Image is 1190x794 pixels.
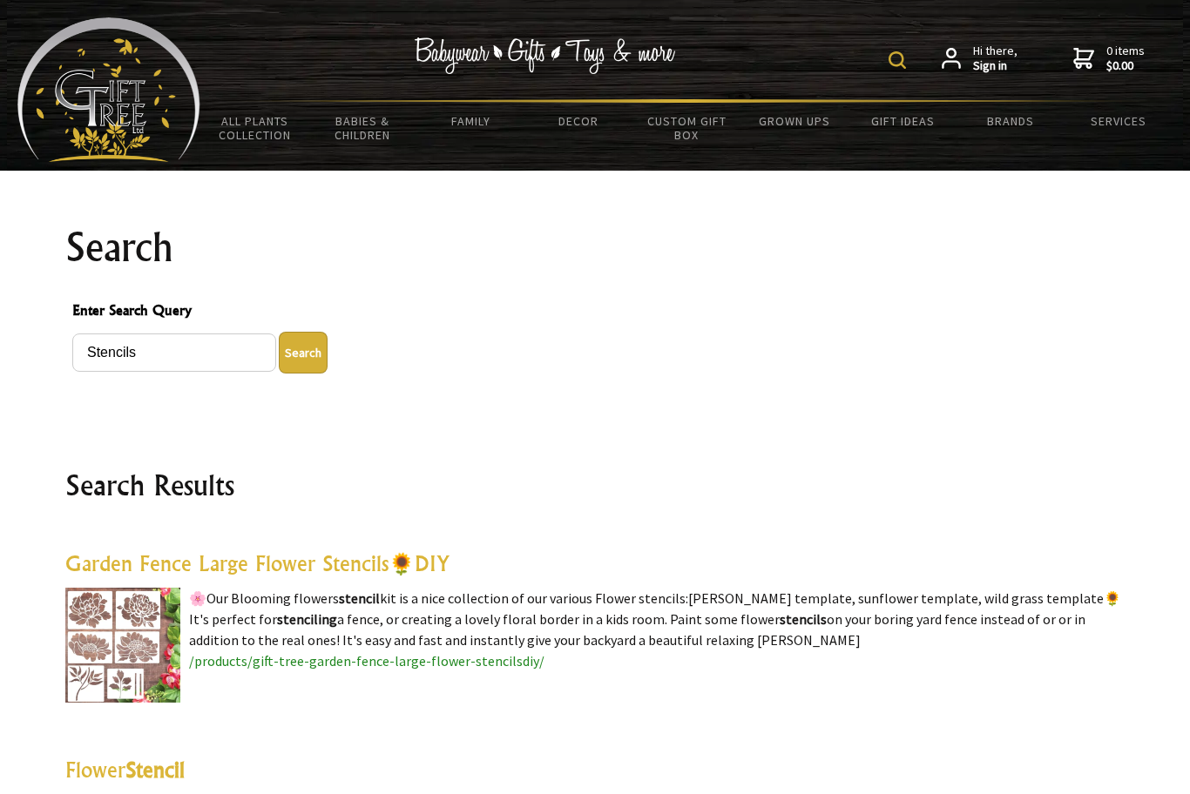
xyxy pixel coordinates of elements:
a: Grown Ups [740,103,849,139]
button: Enter Search Query [279,332,328,373]
img: Babywear - Gifts - Toys & more [414,37,675,74]
a: Brands [957,103,1065,139]
highlight: stencil [339,589,380,607]
highlight: stencils [780,610,827,628]
img: Garden Fence Large Flower Stencils🌻DIY [65,588,180,703]
strong: Sign in [973,58,1018,74]
a: Gift Ideas [849,103,957,139]
a: FlowerStencil [65,757,185,783]
h2: Search Results [65,464,1125,506]
a: 0 items$0.00 [1073,44,1145,74]
span: 0 items [1106,43,1145,74]
a: Garden Fence Large Flower Stencils🌻DIY [65,550,450,576]
a: Services [1065,103,1173,139]
img: Babyware - Gifts - Toys and more... [17,17,200,162]
h1: Search [65,226,1125,268]
a: Decor [524,103,632,139]
a: /products/gift-tree-garden-fence-large-flower-stencilsdiy/ [189,652,544,670]
a: Family [416,103,524,139]
img: product search [889,51,906,69]
a: Custom Gift Box [632,103,740,153]
strong: $0.00 [1106,58,1145,74]
highlight: Stencil [125,757,185,783]
a: Babies & Children [308,103,416,153]
a: Hi there,Sign in [942,44,1018,74]
input: Enter Search Query [72,333,276,372]
span: Enter Search Query [72,299,1118,325]
highlight: stenciling [277,610,337,628]
a: All Plants Collection [200,103,308,153]
span: Hi there, [973,44,1018,74]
